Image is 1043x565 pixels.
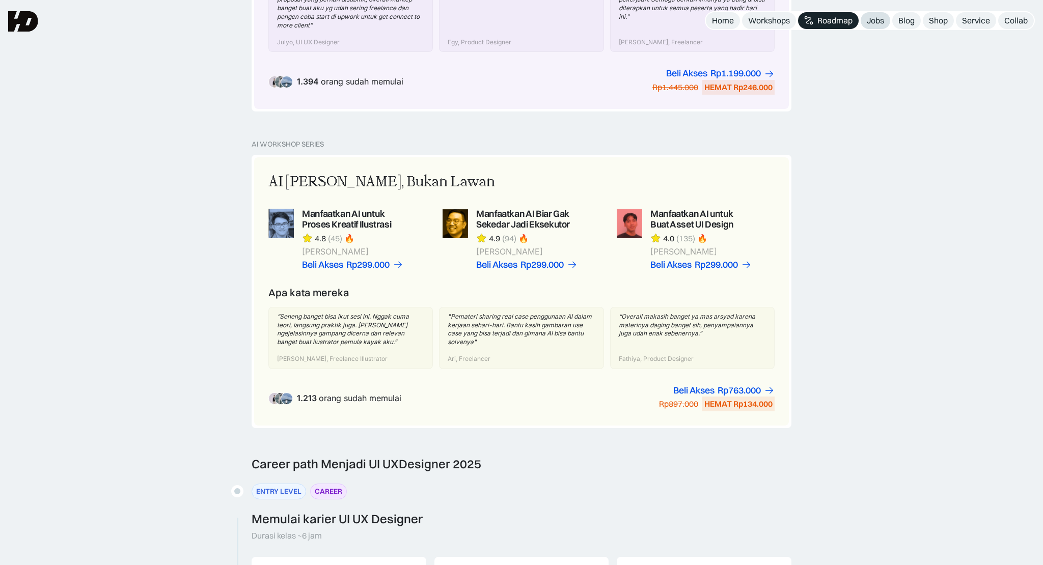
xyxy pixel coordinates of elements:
div: Durasi kelas ~6 jam [252,530,322,541]
div: Rp1.199.000 [710,68,761,79]
div: Egy, Product Designer [448,38,511,47]
div: CAREER [315,486,342,497]
div: Roadmap [817,15,853,26]
span: 1.213 [297,393,317,403]
div: Rp1.445.000 [652,82,698,93]
a: Blog [892,12,921,29]
div: HEMAT Rp246.000 [704,82,773,93]
div: Shop [929,15,948,26]
a: Collab [998,12,1034,29]
div: Blog [898,15,915,26]
div: Rp299.000 [520,260,564,270]
div: Rp299.000 [695,260,738,270]
div: HEMAT Rp134.000 [704,399,773,409]
a: Beli AksesRp299.000 [476,260,578,270]
div: Memulai karier UI UX Designer [252,512,423,526]
div: [PERSON_NAME], Freelancer [619,38,703,47]
a: Workshops [742,12,796,29]
div: “Seneng banget bisa ikut sesi ini. Nggak cuma teori, langsung praktik juga. [PERSON_NAME] ngejela... [277,313,424,347]
div: Rp763.000 [718,385,761,396]
div: Service [962,15,990,26]
div: Ari, Freelancer [448,355,490,363]
a: Beli AksesRp763.000 [673,385,775,396]
div: Julyo, UI UX Designer [277,38,340,47]
a: Jobs [861,12,890,29]
div: Apa kata mereka [268,287,349,299]
div: Rp299.000 [346,260,390,270]
div: Fathiya, Product Designer [619,355,694,363]
div: orang sudah memulai [297,77,403,87]
div: ENTRY LEVEL [256,486,301,497]
div: Workshops [748,15,790,26]
div: Beli Akses [476,260,517,270]
div: “Overall makasih banget ya mas arsyad karena materinya daging banget sih, penyampaiannya juga uda... [619,313,766,338]
div: Career path Menjadi UI UX [252,457,481,471]
a: Beli AksesRp1.199.000 [666,68,775,79]
div: Rp897.000 [659,399,698,409]
span: Designer 2025 [399,456,481,471]
div: Home [712,15,734,26]
div: [PERSON_NAME], Freelance Illustrator [277,355,388,363]
a: Service [956,12,996,29]
a: Beli AksesRp299.000 [650,260,752,270]
a: Beli AksesRp299.000 [302,260,403,270]
div: orang sudah memulai [297,393,401,403]
div: Beli Akses [650,260,692,270]
div: Beli Akses [302,260,343,270]
div: Collab [1004,15,1028,26]
a: Home [706,12,740,29]
div: Jobs [867,15,884,26]
div: Beli Akses [673,385,715,396]
div: AI Workshop Series [252,140,324,149]
div: Beli Akses [666,68,707,79]
span: 1.394 [297,76,319,87]
a: Shop [923,12,954,29]
div: "Pemateri sharing real case penggunaan AI dalam kerjaan sehari-hari. Bantu kasih gambaran use cas... [448,313,595,347]
div: AI [PERSON_NAME], Bukan Lawan [268,172,495,193]
a: Roadmap [798,12,859,29]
